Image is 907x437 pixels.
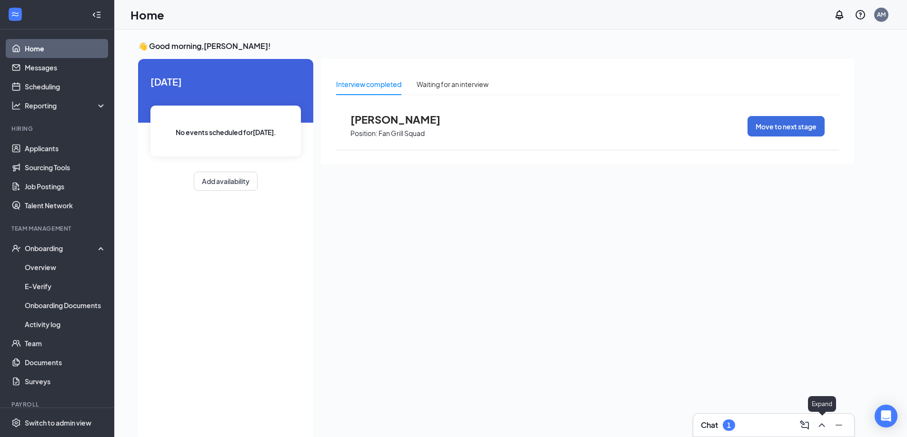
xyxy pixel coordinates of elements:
p: Position: [350,129,378,138]
div: Expand [808,396,836,412]
a: Talent Network [25,196,106,215]
a: Overview [25,258,106,277]
p: Fan Grill Squad [379,129,425,138]
div: Reporting [25,101,107,110]
div: Payroll [11,400,104,408]
a: Home [25,39,106,58]
a: Messages [25,58,106,77]
div: AM [877,10,886,19]
button: ComposeMessage [797,418,812,433]
a: Surveys [25,372,106,391]
svg: QuestionInfo [855,9,866,20]
svg: UserCheck [11,243,21,253]
h3: 👋 Good morning, [PERSON_NAME] ! [138,41,854,51]
div: Hiring [11,125,104,133]
button: Minimize [831,418,847,433]
div: 1 [727,421,731,429]
a: Job Postings [25,177,106,196]
span: No events scheduled for [DATE] . [176,127,276,137]
a: Scheduling [25,77,106,96]
h1: Home [130,7,164,23]
div: Waiting for an interview [417,79,488,89]
h3: Chat [701,420,718,430]
svg: Notifications [834,9,845,20]
a: Team [25,334,106,353]
a: Sourcing Tools [25,158,106,177]
div: Interview completed [336,79,401,89]
div: Open Intercom Messenger [875,405,897,427]
svg: Collapse [92,10,101,19]
a: E-Verify [25,277,106,296]
a: Applicants [25,139,106,158]
a: Documents [25,353,106,372]
div: Onboarding [25,243,98,253]
svg: WorkstreamLogo [10,10,20,19]
svg: Minimize [833,419,845,431]
button: Add availability [194,172,258,191]
a: Onboarding Documents [25,296,106,315]
button: Move to next stage [748,116,825,136]
span: [PERSON_NAME] [350,113,455,126]
span: [DATE] [150,74,301,89]
svg: Settings [11,418,21,427]
button: ChevronUp [814,418,829,433]
a: Activity log [25,315,106,334]
svg: ComposeMessage [799,419,810,431]
svg: Analysis [11,101,21,110]
div: Team Management [11,224,104,233]
div: Switch to admin view [25,418,91,427]
svg: ChevronUp [816,419,827,431]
